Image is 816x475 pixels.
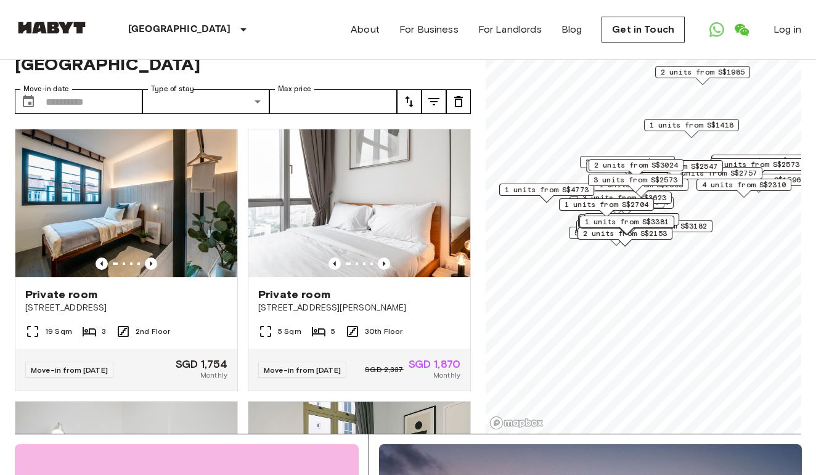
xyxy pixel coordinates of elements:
[569,227,664,246] div: Map marker
[446,89,471,114] button: tune
[585,156,669,168] span: 3 units from S$1985
[594,160,678,171] span: 2 units from S$3024
[200,370,227,381] span: Monthly
[717,155,805,166] span: 17 units from S$1243
[16,89,41,114] button: Choose date
[128,22,231,37] p: [GEOGRAPHIC_DATA]
[565,199,648,210] span: 1 units from S$2704
[409,359,460,370] span: SGD 1,870
[25,287,97,302] span: Private room
[661,67,745,78] span: 2 units from S$1985
[25,302,227,314] span: [STREET_ADDRESS]
[278,84,311,94] label: Max price
[702,179,786,190] span: 4 units from S$2310
[711,155,810,174] div: Map marker
[710,158,805,177] div: Map marker
[585,216,669,227] span: 1 units from S$3381
[23,84,69,94] label: Move-in date
[588,174,683,193] div: Map marker
[378,258,390,270] button: Previous image
[96,258,108,270] button: Previous image
[328,258,341,270] button: Previous image
[594,179,688,198] div: Map marker
[634,161,717,172] span: 1 units from S$2547
[594,174,677,185] span: 3 units from S$2573
[673,168,757,179] span: 2 units from S$2757
[151,84,194,94] label: Type of stay
[505,184,589,195] span: 1 units from S$4773
[264,365,341,375] span: Move-in from [DATE]
[559,198,654,217] div: Map marker
[628,160,723,179] div: Map marker
[258,287,330,302] span: Private room
[561,22,582,37] a: Blog
[399,22,459,37] a: For Business
[15,129,237,277] img: Marketing picture of unit SG-01-027-006-02
[145,258,157,270] button: Previous image
[584,213,679,232] div: Map marker
[704,17,729,42] a: Open WhatsApp
[655,66,750,85] div: Map marker
[258,302,460,314] span: [STREET_ADDRESS][PERSON_NAME]
[576,220,671,239] div: Map marker
[579,197,674,216] div: Map marker
[590,214,674,225] span: 1 units from S$4200
[717,174,801,185] span: 6 units from S$1596
[136,326,170,337] span: 2nd Floor
[602,17,685,43] a: Get in Touch
[773,22,801,37] a: Log in
[623,221,707,232] span: 1 units from S$3182
[478,22,542,37] a: For Landlords
[45,326,72,337] span: 19 Sqm
[577,227,672,246] div: Map marker
[644,119,739,138] div: Map marker
[729,17,754,42] a: Open WeChat
[31,365,108,375] span: Move-in from [DATE]
[15,129,238,391] a: Marketing picture of unit SG-01-027-006-02Previous imagePrevious imagePrivate room[STREET_ADDRESS...
[582,192,666,203] span: 3 units from S$3623
[579,216,674,235] div: Map marker
[650,120,733,131] span: 1 units from S$1418
[331,326,335,337] span: 5
[574,227,658,238] span: 5 units from S$1680
[577,192,672,211] div: Map marker
[589,159,683,178] div: Map marker
[578,216,673,235] div: Map marker
[716,159,799,170] span: 1 units from S$2573
[278,326,301,337] span: 5 Sqm
[351,22,380,37] a: About
[499,184,594,203] div: Map marker
[248,129,471,391] a: Marketing picture of unit SG-01-113-001-05Previous imagePrevious imagePrivate room[STREET_ADDRESS...
[618,220,712,239] div: Map marker
[489,416,544,430] a: Mapbox logo
[102,326,106,337] span: 3
[422,89,446,114] button: tune
[365,326,403,337] span: 30th Floor
[586,160,685,179] div: Map marker
[696,179,791,198] div: Map marker
[580,156,675,175] div: Map marker
[397,89,422,114] button: tune
[176,359,227,370] span: SGD 1,754
[486,18,801,434] canvas: Map
[667,167,762,186] div: Map marker
[365,364,403,375] span: SGD 2,337
[15,22,89,34] img: Habyt
[248,129,470,277] img: Marketing picture of unit SG-01-113-001-05
[433,370,460,381] span: Monthly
